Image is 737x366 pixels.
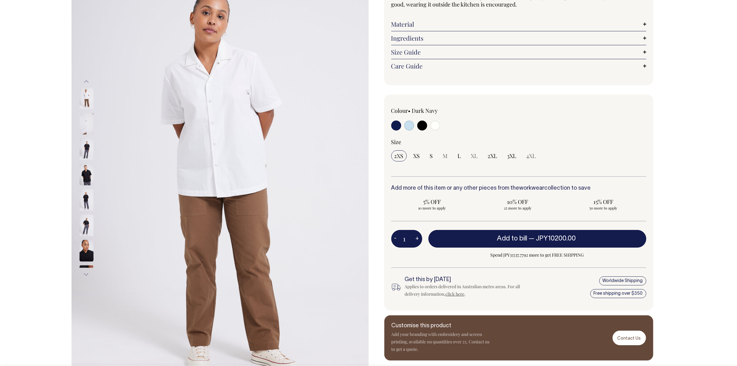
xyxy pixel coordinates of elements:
[391,48,646,56] a: Size Guide
[519,186,544,191] a: workwear
[80,164,93,185] img: black
[468,150,481,161] input: XL
[391,233,400,245] button: -
[523,150,539,161] input: 4XL
[80,265,93,287] img: black
[82,268,91,282] button: Next
[430,152,433,160] span: S
[410,150,423,161] input: XS
[80,189,93,211] img: black
[405,283,531,298] div: Applies to orders delivered in Australian metro areas. For all delivery information, .
[443,152,448,160] span: M
[488,152,497,160] span: 2XL
[471,152,478,160] span: XL
[80,113,93,134] img: off-white
[391,34,646,42] a: Ingredients
[394,152,404,160] span: 2XS
[480,205,556,210] span: 25 more to apply
[480,198,556,205] span: 10% OFF
[391,62,646,70] a: Care Guide
[394,205,470,210] span: 10 more to apply
[428,230,646,247] button: Add to bill —JPY10200.00
[391,196,473,212] input: 5% OFF 10 more to apply
[529,236,578,242] span: —
[392,331,491,353] p: Add your branding with embroidery and screen printing, available on quantities over 25. Contact u...
[527,152,536,160] span: 4XL
[391,185,646,192] h6: Add more of this item or any other pieces from the collection to save
[391,138,646,146] div: Size
[391,107,493,114] div: Colour
[497,236,527,242] span: Add to bill
[392,323,491,329] h6: Customise this product
[80,240,93,262] img: black
[566,205,641,210] span: 50 more to apply
[82,75,91,89] button: Previous
[391,150,407,161] input: 2XS
[428,251,646,259] span: Spend JPY35537.7792 more to get FREE SHIPPING
[408,107,411,114] span: •
[413,233,422,245] button: +
[536,236,576,242] span: JPY10200.00
[394,198,470,205] span: 5% OFF
[507,152,517,160] span: 3XL
[427,150,436,161] input: S
[440,150,451,161] input: M
[566,198,641,205] span: 15% OFF
[485,150,501,161] input: 2XL
[477,196,559,212] input: 10% OFF 25 more to apply
[504,150,520,161] input: 3XL
[455,150,464,161] input: L
[80,87,93,109] img: off-white
[412,107,438,114] label: Dark Navy
[405,277,531,283] h6: Get this by [DATE]
[562,196,644,212] input: 15% OFF 50 more to apply
[80,138,93,160] img: black
[80,214,93,236] img: black
[458,152,461,160] span: L
[391,20,646,28] a: Material
[414,152,420,160] span: XS
[446,291,465,297] a: click here
[613,331,646,345] a: Contact Us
